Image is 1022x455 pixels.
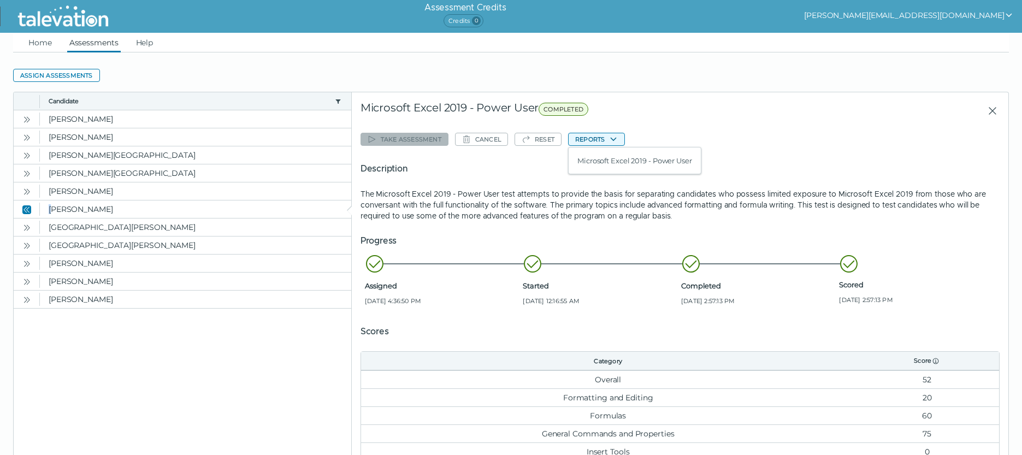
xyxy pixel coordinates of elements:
button: Assign assessments [13,69,100,82]
cds-icon: Open [22,187,31,196]
cds-icon: Open [22,169,31,178]
span: [DATE] 2:57:13 PM [839,296,993,304]
a: Assessments [67,33,121,52]
button: Open [20,293,33,306]
button: Reset [515,133,562,146]
button: candidate filter [334,97,342,105]
span: [DATE] 2:57:13 PM [681,297,835,305]
h5: Progress [361,234,1000,247]
th: Category [361,352,855,370]
span: [DATE] 4:36:50 PM [365,297,519,305]
button: Open [20,257,33,270]
button: Open [20,113,33,126]
cds-icon: Open [22,223,31,232]
h5: Scores [361,325,1000,338]
td: General Commands and Properties [361,424,855,442]
cds-icon: Close [22,205,31,214]
button: Cancel [455,133,508,146]
cds-icon: Open [22,296,31,304]
td: Overall [361,370,855,388]
td: Formulas [361,406,855,424]
button: Reports [568,133,625,146]
button: Close [979,101,1000,121]
img: Talevation_Logo_Transparent_white.png [13,3,113,30]
clr-dg-cell: [PERSON_NAME] [40,128,351,146]
button: Candidate [49,97,330,105]
clr-dg-cell: [PERSON_NAME] [40,273,351,290]
cds-icon: Open [22,241,31,250]
clr-dg-cell: [GEOGRAPHIC_DATA][PERSON_NAME] [40,218,351,236]
a: Help [134,33,156,52]
td: 20 [855,388,1000,406]
td: 52 [855,370,1000,388]
span: Credits [444,14,483,27]
clr-dg-cell: [PERSON_NAME] [40,182,351,200]
clr-dg-cell: [PERSON_NAME] [40,291,351,308]
clr-dg-cell: [PERSON_NAME] [40,200,351,218]
cds-icon: Open [22,151,31,160]
clr-dg-cell: [GEOGRAPHIC_DATA][PERSON_NAME] [40,237,351,254]
clr-dg-cell: [PERSON_NAME] [40,110,351,128]
span: Assigned [365,281,519,290]
th: Score [855,352,1000,370]
clr-dg-cell: [PERSON_NAME][GEOGRAPHIC_DATA] [40,164,351,182]
span: COMPLETED [539,103,588,116]
button: Open [20,167,33,180]
cds-icon: Open [22,277,31,286]
span: [DATE] 12:16:55 AM [523,297,677,305]
p: The Microsoft Excel 2019 - Power User test attempts to provide the basis for separating candidate... [361,188,1000,221]
button: Open [20,275,33,288]
cds-icon: Open [22,259,31,268]
cds-icon: Open [22,115,31,124]
cds-icon: Open [22,133,31,142]
span: 0 [472,16,481,25]
h5: Description [361,162,1000,175]
button: Open [20,185,33,198]
button: Open [20,149,33,162]
td: 75 [855,424,1000,442]
clr-dg-cell: [PERSON_NAME][GEOGRAPHIC_DATA] [40,146,351,164]
td: Formatting and Editing [361,388,855,406]
span: Completed [681,281,835,290]
button: Take assessment [361,133,448,146]
button: Microsoft Excel 2019 - Power User [569,154,701,167]
td: 60 [855,406,1000,424]
div: Microsoft Excel 2019 - Power User [361,101,786,121]
button: Open [20,131,33,144]
span: Scored [839,280,993,289]
button: Close [20,203,33,216]
button: Open [20,221,33,234]
clr-dg-cell: [PERSON_NAME] [40,255,351,272]
button: show user actions [804,9,1013,22]
h6: Assessment Credits [424,1,506,14]
a: Home [26,33,54,52]
span: Started [523,281,677,290]
button: Open [20,239,33,252]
